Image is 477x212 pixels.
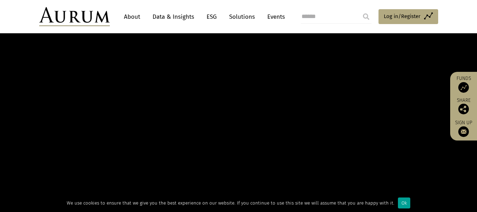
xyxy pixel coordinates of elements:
a: ESG [203,10,220,23]
a: Solutions [226,10,258,23]
img: Sign up to our newsletter [458,126,469,137]
a: About [120,10,144,23]
a: Events [264,10,285,23]
img: Share this post [458,104,469,114]
input: Submit [359,10,373,24]
a: Log in/Register [378,9,438,24]
span: Log in/Register [384,12,421,21]
div: Share [454,98,473,114]
div: Ok [398,197,410,208]
img: Aurum [39,7,110,26]
a: Funds [454,75,473,93]
a: Sign up [454,120,473,137]
img: Access Funds [458,82,469,93]
a: Data & Insights [149,10,198,23]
